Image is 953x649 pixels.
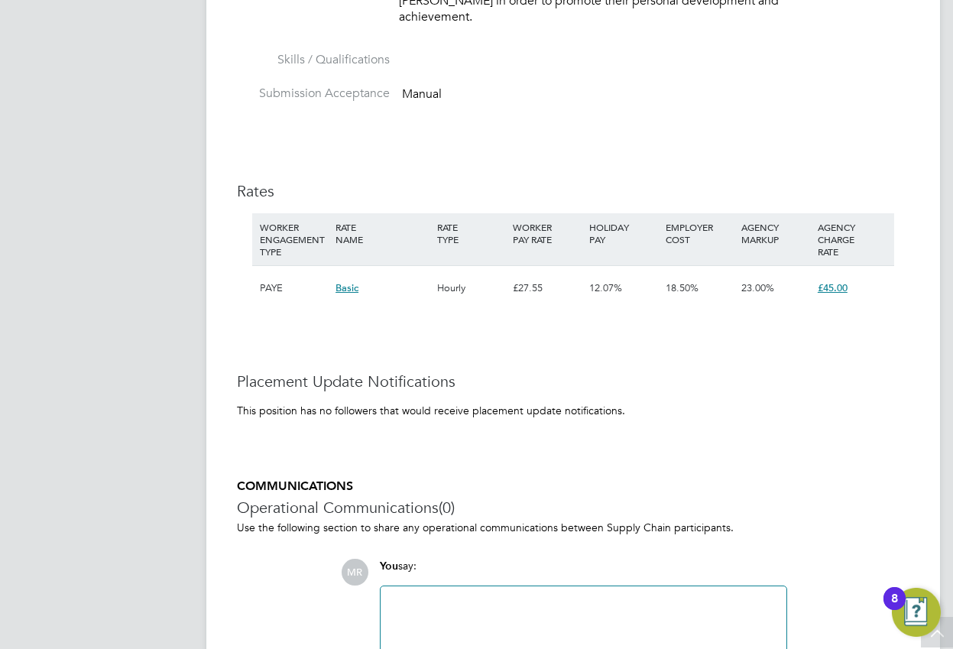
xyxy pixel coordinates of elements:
[380,559,787,586] div: say:
[433,213,510,253] div: RATE TYPE
[737,213,814,253] div: AGENCY MARKUP
[332,213,433,253] div: RATE NAME
[589,281,622,294] span: 12.07%
[335,281,358,294] span: Basic
[380,560,398,573] span: You
[509,213,585,253] div: WORKER PAY RATE
[237,498,909,518] h3: Operational Communications
[237,86,390,102] label: Submission Acceptance
[439,498,455,518] span: (0)
[256,266,332,310] div: PAYE
[402,86,442,102] span: Manual
[433,266,510,310] div: Hourly
[741,281,774,294] span: 23.00%
[237,404,909,417] div: This position has no followers that would receive placement update notifications.
[585,213,662,253] div: HOLIDAY PAY
[891,599,898,618] div: 8
[662,213,738,253] div: EMPLOYER COST
[892,588,941,637] button: Open Resource Center, 8 new notifications
[237,372,909,391] h3: Placement Update Notifications
[342,559,368,586] span: MR
[818,281,848,294] span: £45.00
[814,213,890,265] div: AGENCY CHARGE RATE
[237,479,909,495] h5: COMMUNICATIONS
[666,281,699,294] span: 18.50%
[237,521,909,534] p: Use the following section to share any operational communications between Supply Chain participants.
[256,213,332,265] div: WORKER ENGAGEMENT TYPE
[237,181,909,201] h3: Rates
[509,266,585,310] div: £27.55
[237,52,390,68] label: Skills / Qualifications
